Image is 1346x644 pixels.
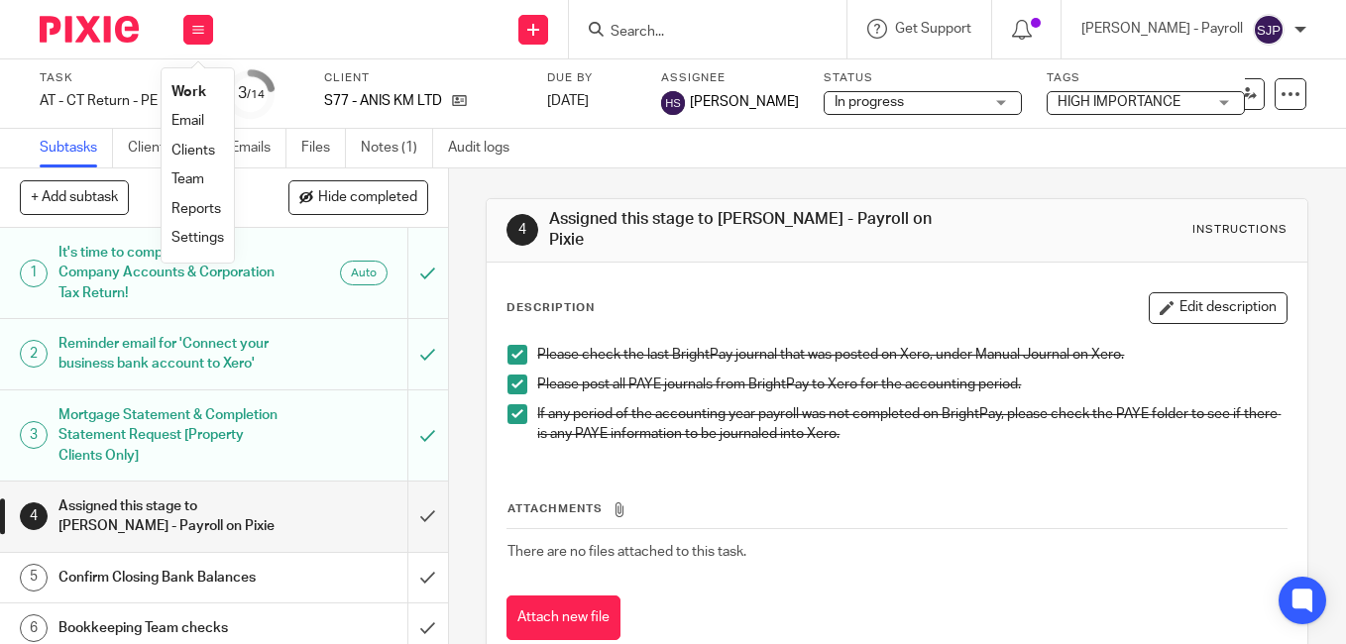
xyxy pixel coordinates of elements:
a: Email [171,114,204,128]
span: HIGH IMPORTANCE [1058,95,1180,109]
a: Team [171,172,204,186]
h1: Assigned this stage to [PERSON_NAME] - Payroll on Pixie [58,491,278,542]
button: + Add subtask [20,180,129,214]
div: 6 [20,614,48,642]
h1: Confirm Closing Bank Balances [58,563,278,592]
span: [PERSON_NAME] [690,92,799,112]
div: 4 [506,214,538,246]
a: Clients [171,144,215,158]
p: Please post all PAYE journals from BrightPay to Xero for the accounting period. [537,375,1287,394]
span: [DATE] [547,94,589,108]
input: Search [609,24,787,42]
h1: It's time to complete your Company Accounts & Corporation Tax Return! [58,238,278,308]
p: Description [506,300,595,316]
h1: Assigned this stage to [PERSON_NAME] - Payroll on Pixie [549,209,940,252]
div: Instructions [1192,222,1288,238]
div: 1 [20,260,48,287]
img: Pixie [40,16,139,43]
div: 5 [20,564,48,591]
button: Attach new file [506,595,620,640]
a: Notes (1) [361,129,433,167]
span: There are no files attached to this task. [507,545,746,559]
p: Please check the last BrightPay journal that was posted on Xero, under Manual Journal on Xero. [537,345,1287,365]
label: Due by [547,70,636,86]
a: Settings [171,231,224,245]
button: Hide completed [288,180,428,214]
span: In progress [835,95,904,109]
p: S77 - ANIS KM LTD [324,91,442,111]
span: Hide completed [318,190,417,206]
a: Audit logs [448,129,524,167]
div: 2 [20,340,48,368]
span: Get Support [895,22,971,36]
img: svg%3E [1253,14,1285,46]
label: Tags [1047,70,1245,86]
div: 3 [238,82,265,105]
p: If any period of the accounting year payroll was not completed on BrightPay, please check the PAY... [537,404,1287,445]
small: /14 [247,89,265,100]
a: Files [301,129,346,167]
a: Subtasks [40,129,113,167]
h1: Reminder email for 'Connect your business bank account to Xero' [58,329,278,379]
div: AT - CT Return - PE 31-07-2025 [40,91,202,111]
div: AT - CT Return - PE [DATE] [40,91,202,111]
div: 3 [20,421,48,449]
label: Task [40,70,202,86]
a: Client tasks [128,129,216,167]
a: Work [171,85,206,99]
label: Client [324,70,522,86]
span: Attachments [507,503,603,514]
label: Status [824,70,1022,86]
img: svg%3E [661,91,685,115]
div: 4 [20,502,48,530]
a: Reports [171,202,221,216]
label: Assignee [661,70,799,86]
button: Edit description [1149,292,1288,324]
p: [PERSON_NAME] - Payroll [1081,19,1243,39]
h1: Mortgage Statement & Completion Statement Request [Property Clients Only] [58,400,278,471]
h1: Bookkeeping Team checks [58,613,278,643]
a: Emails [231,129,286,167]
div: Auto [340,261,388,285]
